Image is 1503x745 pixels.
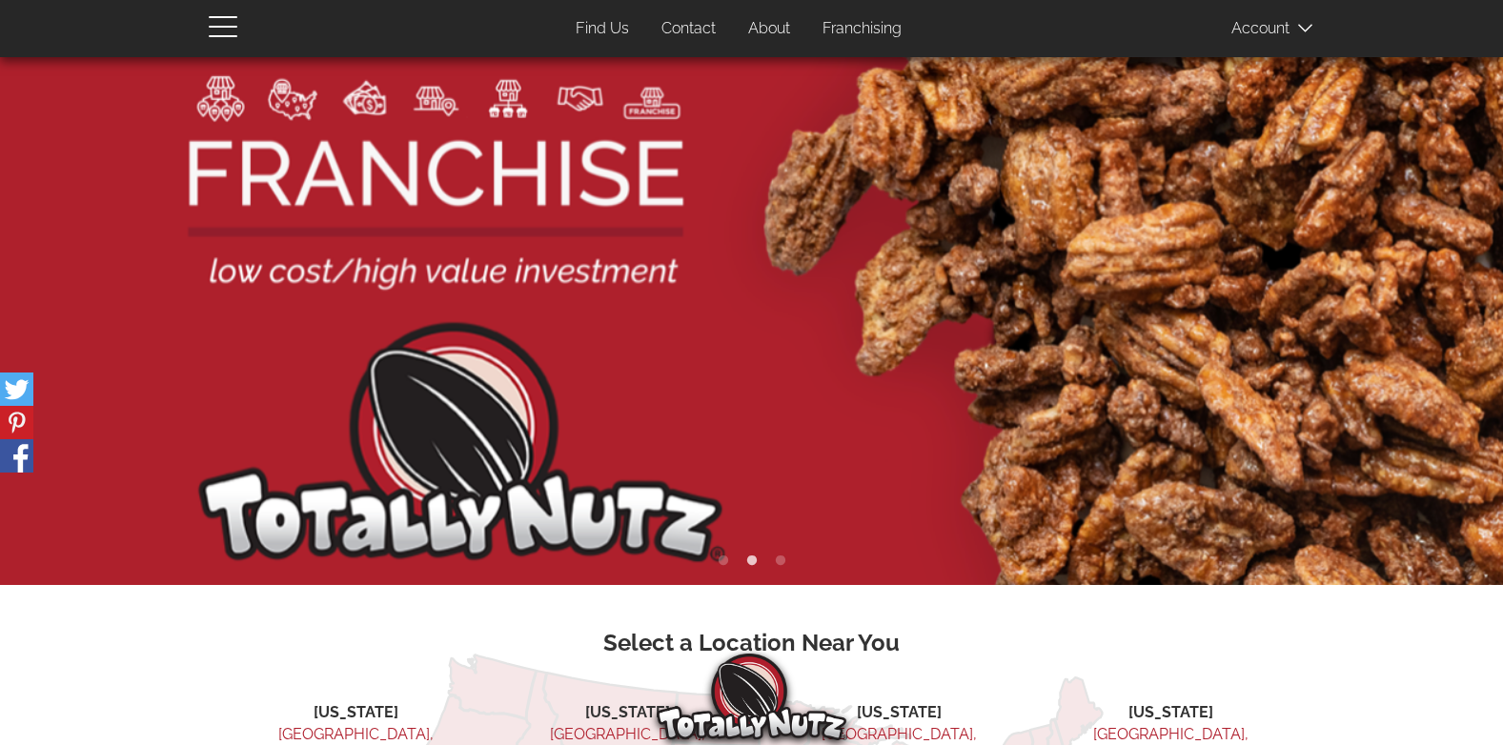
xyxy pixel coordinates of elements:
h3: Select a Location Near You [223,631,1281,655]
li: [US_STATE] [1061,702,1281,724]
button: 2 of 3 [742,552,762,571]
li: [US_STATE] [518,702,738,724]
a: Franchising [808,10,916,48]
a: About [734,10,804,48]
img: Totally Nutz Logo [657,654,847,740]
button: 3 of 3 [771,552,790,571]
button: 1 of 3 [714,552,733,571]
a: Contact [647,10,730,48]
li: [US_STATE] [246,702,466,724]
li: [US_STATE] [789,702,1009,724]
a: Find Us [561,10,643,48]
